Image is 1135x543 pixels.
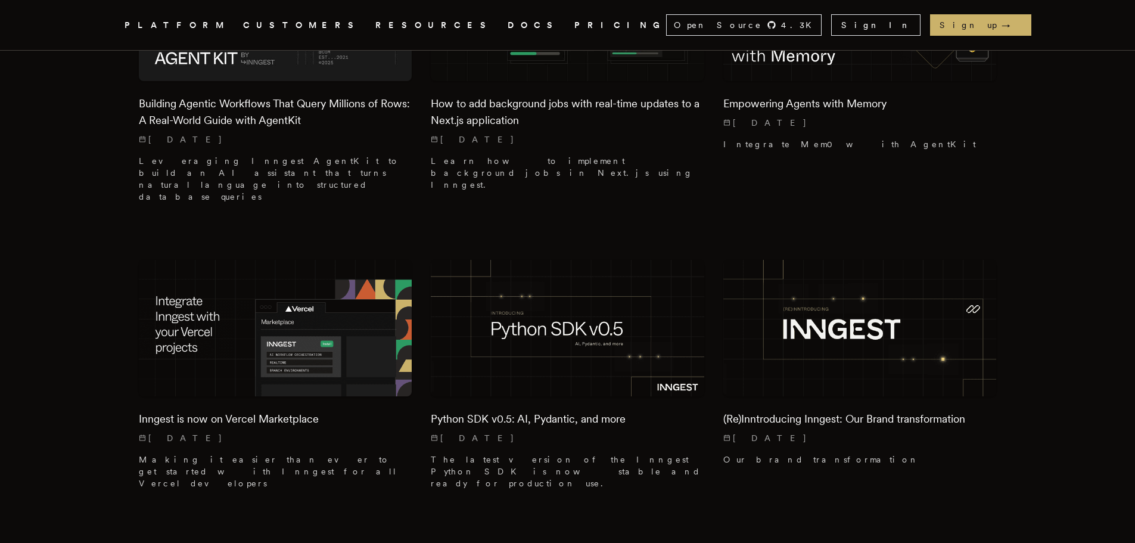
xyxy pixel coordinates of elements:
a: Sign In [831,14,921,36]
a: Featured image for (Re)Inntroducing Inngest: Our Brand transformation blog post(Re)Inntroducing I... [723,260,997,475]
p: Learn how to implement background jobs in Next.js using Inngest. [431,155,704,191]
h2: Python SDK v0.5: AI, Pydantic, and more [431,411,704,427]
span: → [1002,19,1022,31]
p: Integrate Mem0 with AgentKit [723,138,997,150]
p: Our brand transformation [723,454,997,466]
img: Featured image for (Re)Inntroducing Inngest: Our Brand transformation blog post [723,260,997,396]
p: [DATE] [431,134,704,145]
h2: Inngest is now on Vercel Marketplace [139,411,412,427]
p: The latest version of the Inngest Python SDK is now stable and ready for production use. [431,454,704,489]
a: Sign up [930,14,1031,36]
span: 4.3 K [781,19,819,31]
button: RESOURCES [375,18,493,33]
a: PRICING [574,18,666,33]
img: Featured image for Python SDK v0.5: AI, Pydantic, and more blog post [431,260,704,396]
h2: (Re)Inntroducing Inngest: Our Brand transformation [723,411,997,427]
p: [DATE] [139,432,412,444]
p: [DATE] [139,134,412,145]
img: Featured image for Inngest is now on Vercel Marketplace blog post [139,260,412,396]
p: Making it easier than ever to get started with Inngest for all Vercel developers [139,454,412,489]
button: PLATFORM [125,18,229,33]
a: Featured image for Python SDK v0.5: AI, Pydantic, and more blog postPython SDK v0.5: AI, Pydantic... [431,260,704,499]
p: Leveraging Inngest AgentKit to build an AI assistant that turns natural language into structured ... [139,155,412,203]
p: [DATE] [723,117,997,129]
a: Featured image for Inngest is now on Vercel Marketplace blog postInngest is now on Vercel Marketp... [139,260,412,499]
p: [DATE] [431,432,704,444]
p: [DATE] [723,432,997,444]
span: Open Source [674,19,762,31]
a: CUSTOMERS [243,18,361,33]
a: DOCS [508,18,560,33]
h2: Building Agentic Workflows That Query Millions of Rows: A Real-World Guide with AgentKit [139,95,412,129]
h2: Empowering Agents with Memory [723,95,997,112]
h2: How to add background jobs with real-time updates to a Next.js application [431,95,704,129]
